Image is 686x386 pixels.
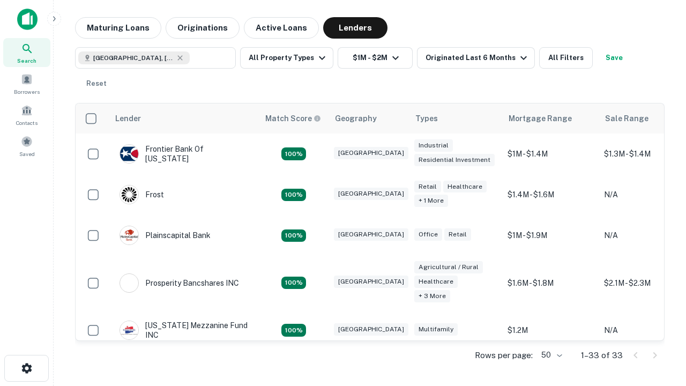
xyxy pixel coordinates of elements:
div: Matching Properties: 5, hasApolloMatch: undefined [281,324,306,337]
button: Save your search to get updates of matches that match your search criteria. [597,47,631,69]
span: Saved [19,150,35,158]
div: Mortgage Range [509,112,572,125]
div: Frost [120,185,164,204]
button: Originated Last 6 Months [417,47,535,69]
button: $1M - $2M [338,47,413,69]
div: Capitalize uses an advanced AI algorithm to match your search with the best lender. The match sco... [265,113,321,124]
div: Geography [335,112,377,125]
div: + 3 more [414,290,450,302]
td: $1.2M [502,310,599,351]
h6: Match Score [265,113,319,124]
th: Capitalize uses an advanced AI algorithm to match your search with the best lender. The match sco... [259,103,329,133]
div: Residential Investment [414,154,495,166]
td: $1.6M - $1.8M [502,256,599,310]
iframe: Chat Widget [632,300,686,352]
button: Lenders [323,17,387,39]
img: picture [120,226,138,244]
a: Contacts [3,100,50,129]
div: Plainscapital Bank [120,226,211,245]
div: Matching Properties: 4, hasApolloMatch: undefined [281,147,306,160]
div: [GEOGRAPHIC_DATA] [334,228,408,241]
th: Mortgage Range [502,103,599,133]
div: Prosperity Bancshares INC [120,273,239,293]
a: Saved [3,131,50,160]
div: Healthcare [443,181,487,193]
button: All Property Types [240,47,333,69]
a: Search [3,38,50,67]
td: $1.4M - $1.6M [502,174,599,215]
span: Borrowers [14,87,40,96]
td: $1M - $1.9M [502,215,599,256]
th: Types [409,103,502,133]
div: Matching Properties: 4, hasApolloMatch: undefined [281,229,306,242]
th: Geography [329,103,409,133]
div: Agricultural / Rural [414,261,483,273]
div: Office [414,228,442,241]
div: Matching Properties: 4, hasApolloMatch: undefined [281,189,306,202]
div: Types [415,112,438,125]
th: Lender [109,103,259,133]
p: 1–33 of 33 [581,349,623,362]
img: picture [120,145,138,163]
a: Borrowers [3,69,50,98]
img: capitalize-icon.png [17,9,38,30]
p: Rows per page: [475,349,533,362]
div: Originated Last 6 Months [426,51,530,64]
div: [GEOGRAPHIC_DATA] [334,147,408,159]
div: Healthcare [414,276,458,288]
button: Maturing Loans [75,17,161,39]
button: Reset [79,73,114,94]
div: 50 [537,347,564,363]
div: [GEOGRAPHIC_DATA] [334,323,408,336]
div: Retail [444,228,471,241]
button: Active Loans [244,17,319,39]
td: $1M - $1.4M [502,133,599,174]
div: [GEOGRAPHIC_DATA] [334,188,408,200]
button: All Filters [539,47,593,69]
div: Multifamily [414,323,458,336]
div: Industrial [414,139,453,152]
button: Originations [166,17,240,39]
img: picture [120,274,138,292]
div: Retail [414,181,441,193]
span: Contacts [16,118,38,127]
div: [GEOGRAPHIC_DATA] [334,276,408,288]
div: Frontier Bank Of [US_STATE] [120,144,248,164]
img: picture [120,321,138,339]
div: + 1 more [414,195,448,207]
span: [GEOGRAPHIC_DATA], [GEOGRAPHIC_DATA], [GEOGRAPHIC_DATA] [93,53,174,63]
img: picture [120,185,138,204]
div: Matching Properties: 6, hasApolloMatch: undefined [281,277,306,289]
div: Lender [115,112,141,125]
div: [US_STATE] Mezzanine Fund INC [120,321,248,340]
span: Search [17,56,36,65]
div: Sale Range [605,112,648,125]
